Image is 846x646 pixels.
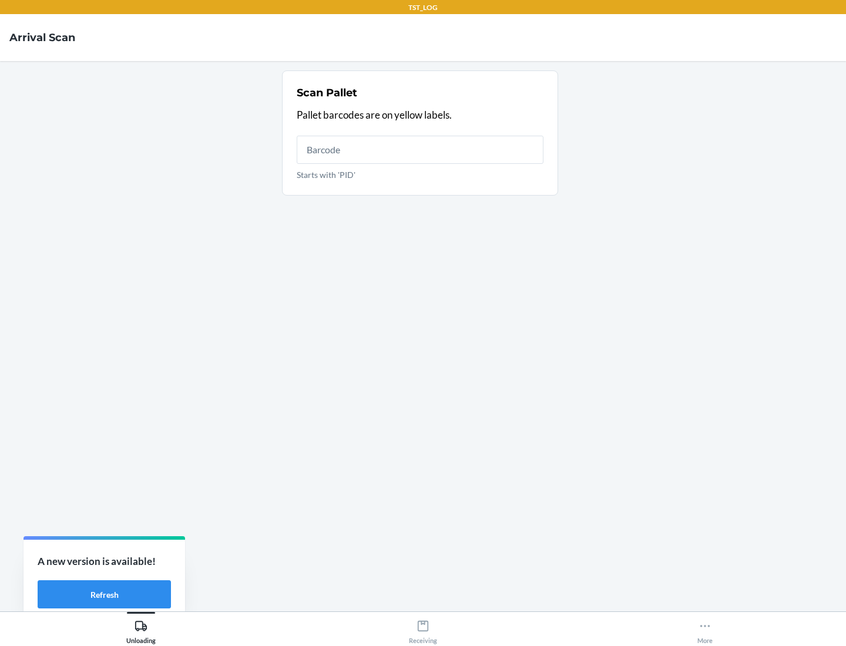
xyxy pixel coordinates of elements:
[297,136,543,164] input: Starts with 'PID'
[297,85,357,100] h2: Scan Pallet
[38,554,171,569] p: A new version is available!
[297,169,543,181] p: Starts with 'PID'
[697,615,713,644] div: More
[38,580,171,608] button: Refresh
[409,615,437,644] div: Receiving
[282,612,564,644] button: Receiving
[408,2,438,13] p: TST_LOG
[126,615,156,644] div: Unloading
[9,30,75,45] h4: Arrival Scan
[564,612,846,644] button: More
[297,107,543,123] p: Pallet barcodes are on yellow labels.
